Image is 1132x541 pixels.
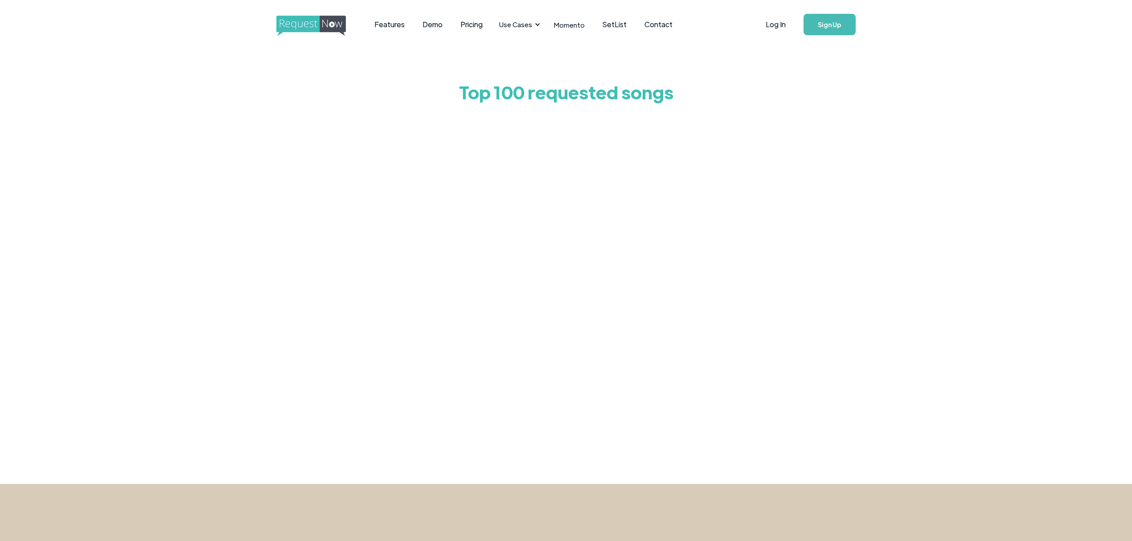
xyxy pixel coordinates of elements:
a: Log In [757,9,795,40]
div: Use Cases [494,11,543,38]
a: home [276,16,343,33]
a: Features [365,11,414,38]
a: Contact [636,11,681,38]
a: Momento [545,12,594,38]
div: Use Cases [499,20,532,29]
img: requestnow logo [276,16,362,36]
a: Demo [414,11,451,38]
a: Pricing [451,11,492,38]
iframe: RequestNow Top 100 Songs [410,110,722,466]
a: SetList [594,11,636,38]
a: Sign Up [804,14,856,35]
h1: Top 100 requested songs [357,74,775,110]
